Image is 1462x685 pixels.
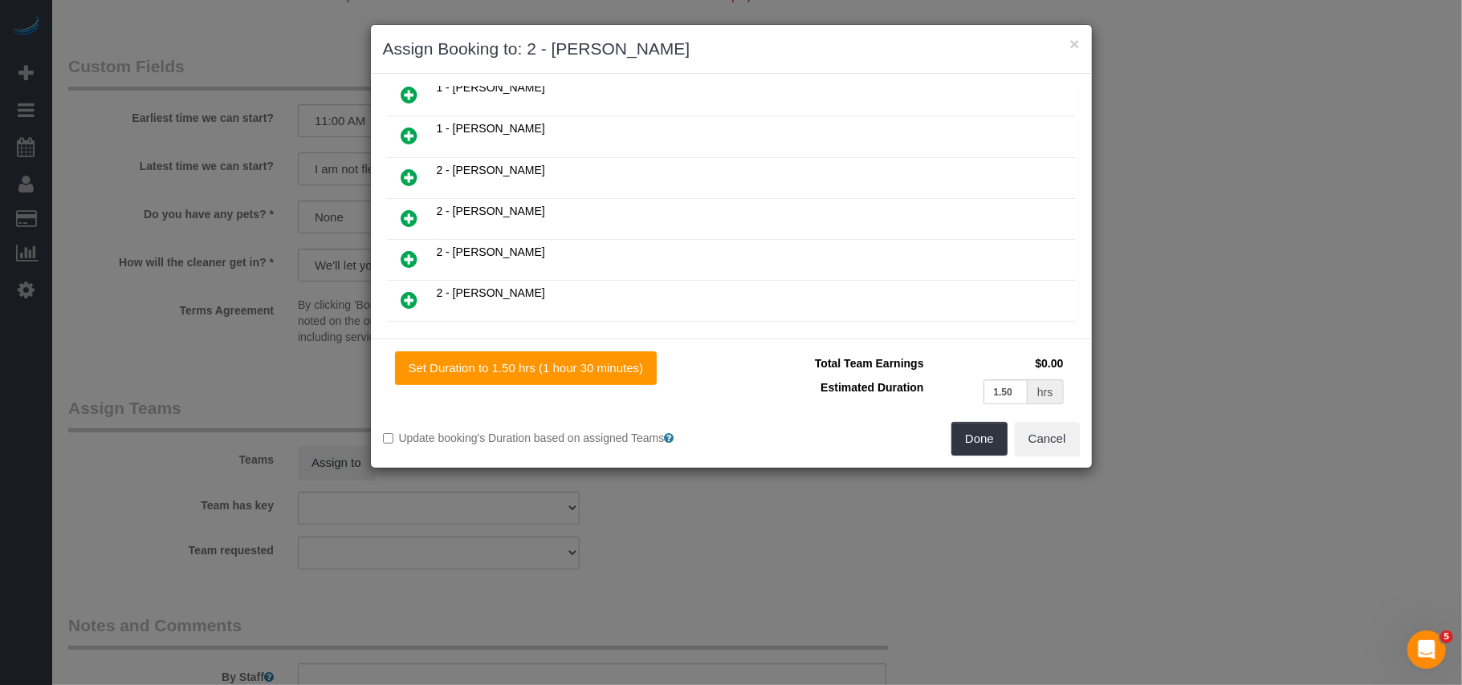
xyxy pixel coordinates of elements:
td: $0.00 [928,351,1068,375]
input: Update booking's Duration based on assigned Teams [383,433,393,444]
span: 5 [1440,630,1453,643]
h3: Assign Booking to: 2 - [PERSON_NAME] [383,37,1080,61]
iframe: Intercom live chat [1407,630,1446,669]
label: Update booking's Duration based on assigned Teams [383,430,719,446]
button: Set Duration to 1.50 hrs (1 hour 30 minutes) [395,351,658,385]
button: Done [951,422,1008,456]
span: 2 - [PERSON_NAME] [437,205,545,217]
span: Estimated Duration [821,381,923,394]
span: 2 - [PERSON_NAME] [437,286,545,299]
button: Cancel [1015,422,1080,456]
span: 2 - [PERSON_NAME] [437,164,545,176]
span: 1 - [PERSON_NAME] [437,81,545,94]
td: Total Team Earnings [743,351,928,375]
span: 1 - [PERSON_NAME] [437,122,545,135]
div: hrs [1028,379,1063,404]
span: 2 - [PERSON_NAME] [437,245,545,258]
button: × [1069,35,1079,52]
